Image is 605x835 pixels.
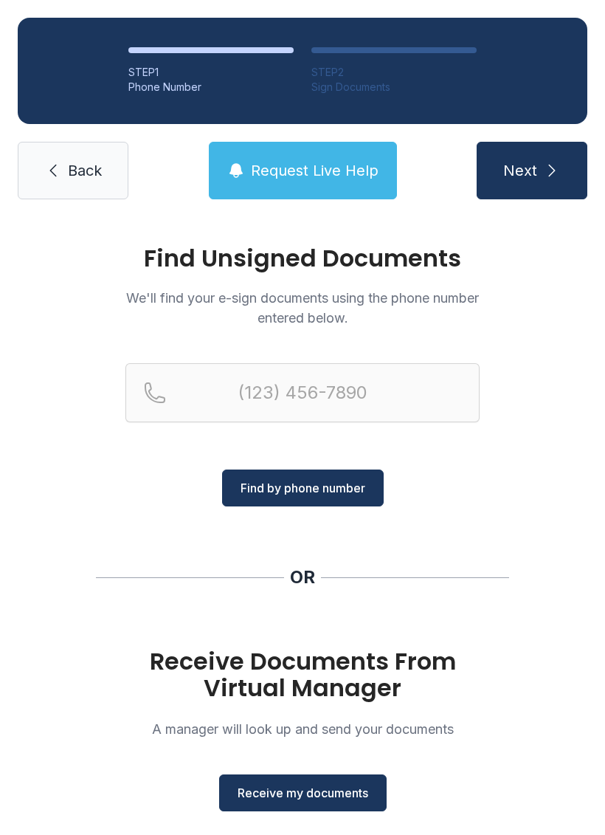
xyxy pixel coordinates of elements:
[125,719,480,739] p: A manager will look up and send your documents
[311,80,477,95] div: Sign Documents
[125,363,480,422] input: Reservation phone number
[125,648,480,701] h1: Receive Documents From Virtual Manager
[68,160,102,181] span: Back
[241,479,365,497] span: Find by phone number
[125,288,480,328] p: We'll find your e-sign documents using the phone number entered below.
[128,80,294,95] div: Phone Number
[128,65,294,80] div: STEP 1
[251,160,378,181] span: Request Live Help
[238,784,368,802] span: Receive my documents
[290,566,315,589] div: OR
[503,160,537,181] span: Next
[125,247,480,270] h1: Find Unsigned Documents
[311,65,477,80] div: STEP 2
